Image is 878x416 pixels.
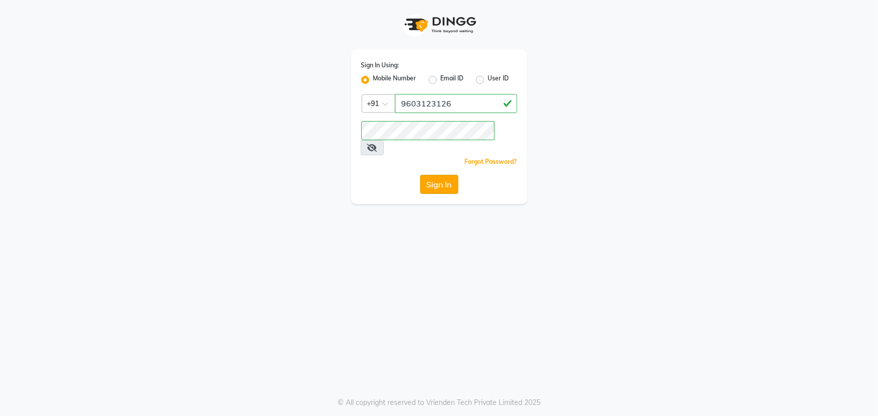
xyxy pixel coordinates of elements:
label: Mobile Number [373,74,417,86]
a: Forgot Password? [465,158,517,165]
button: Sign In [420,175,458,194]
label: Email ID [441,74,464,86]
input: Username [361,121,495,140]
label: User ID [488,74,509,86]
img: logo1.svg [399,10,480,40]
label: Sign In Using: [361,61,400,70]
input: Username [395,94,517,113]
